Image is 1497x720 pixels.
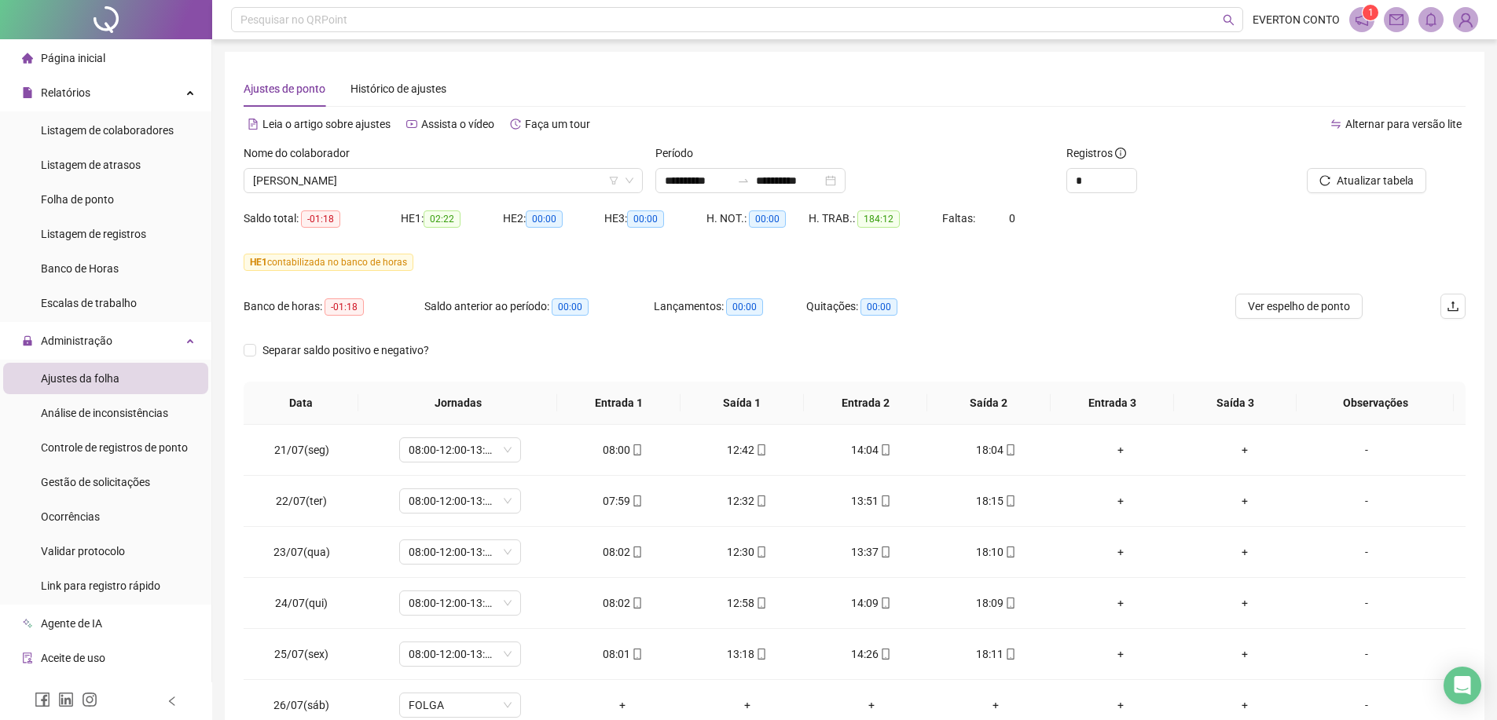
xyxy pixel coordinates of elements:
span: upload [1447,300,1459,312]
span: Ajustes da folha [41,372,119,385]
div: + [573,696,672,714]
span: notification [1355,13,1369,27]
div: + [1071,696,1170,714]
div: 08:02 [573,543,672,561]
span: 00:00 [552,298,589,316]
span: 02:22 [424,210,460,228]
div: H. TRAB.: [809,210,942,228]
span: mobile [630,598,643,609]
sup: 1 [1363,5,1378,20]
span: 00:00 [526,210,563,228]
span: mobile [1004,546,1016,557]
span: 21/07(seg) [274,444,329,456]
div: 08:01 [573,645,672,663]
span: Banco de Horas [41,262,119,275]
div: + [946,696,1045,714]
th: Saída 2 [927,382,1051,425]
span: Agente de IA [41,617,102,630]
div: + [1071,645,1170,663]
span: EVERTON CONTO [1253,11,1340,28]
span: Ocorrências [41,510,100,523]
div: 12:58 [697,594,796,612]
span: mobile [1004,444,1016,455]
span: Validar protocolo [41,545,125,557]
div: 18:04 [946,441,1045,459]
div: Banco de horas: [244,298,424,316]
div: 08:02 [573,594,672,612]
span: 26/07(sáb) [273,699,329,711]
th: Observações [1297,382,1454,425]
span: 24/07(qui) [275,597,328,609]
th: Entrada 3 [1051,382,1174,425]
div: 18:10 [946,543,1045,561]
div: - [1320,645,1413,663]
span: Relatórios [41,86,90,99]
span: Ver espelho de ponto [1248,298,1350,315]
div: - [1320,492,1413,510]
div: 08:00 [573,441,672,459]
span: mobile [1004,495,1016,506]
span: reload [1319,175,1330,186]
div: Saldo anterior ao período: [424,298,654,316]
span: 00:00 [726,298,763,316]
div: - [1320,696,1413,714]
div: 12:42 [697,441,796,459]
div: - [1320,543,1413,561]
div: HE 1: [401,210,503,228]
div: 14:04 [822,441,921,459]
div: + [1195,696,1294,714]
span: facebook [35,692,50,707]
span: bell [1424,13,1438,27]
span: Folha de ponto [41,193,114,206]
div: + [1071,492,1170,510]
span: Administração [41,334,112,347]
span: contabilizada no banco de horas [244,254,413,271]
span: Separar saldo positivo e negativo? [256,342,435,359]
span: 08:00-12:00-13:12-18:00 [409,591,512,615]
span: 23/07(qua) [273,546,330,558]
span: mobile [879,495,891,506]
button: Atualizar tabela [1307,168,1426,193]
span: file [22,87,33,98]
div: + [1195,594,1294,612]
span: Página inicial [41,52,105,64]
div: Saldo total: [244,210,401,228]
div: 18:09 [946,594,1045,612]
span: swap [1330,119,1341,130]
span: Observações [1309,394,1441,411]
div: HE 3: [604,210,706,228]
th: Entrada 2 [804,382,927,425]
img: 77050 [1454,8,1477,31]
span: mobile [1004,598,1016,609]
span: Alternar para versão lite [1345,118,1462,130]
div: 14:26 [822,645,921,663]
span: 08:00-12:00-13:12-18:00 [409,540,512,564]
span: Registros [1066,144,1126,162]
div: + [1195,492,1294,510]
span: Listagem de atrasos [41,159,141,171]
div: + [1195,645,1294,663]
span: Listagem de colaboradores [41,124,174,137]
span: 08:00-12:00-13:12-18:00 [409,489,512,513]
span: search [1223,14,1235,26]
span: mobile [630,444,643,455]
div: 12:30 [697,543,796,561]
div: 12:32 [697,492,796,510]
span: Assista o vídeo [421,118,494,130]
span: mobile [630,495,643,506]
span: left [167,696,178,707]
div: + [1195,441,1294,459]
span: history [510,119,521,130]
span: Ajustes de ponto [244,82,325,95]
span: swap-right [737,174,750,187]
div: 13:51 [822,492,921,510]
span: file-text [248,119,259,130]
span: Link para registro rápido [41,579,160,592]
span: Aceite de uso [41,652,105,664]
span: Escalas de trabalho [41,297,137,309]
span: Leia o artigo sobre ajustes [262,118,391,130]
span: mobile [754,444,767,455]
th: Data [244,382,358,425]
span: FOLGA [409,693,512,717]
div: 13:37 [822,543,921,561]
